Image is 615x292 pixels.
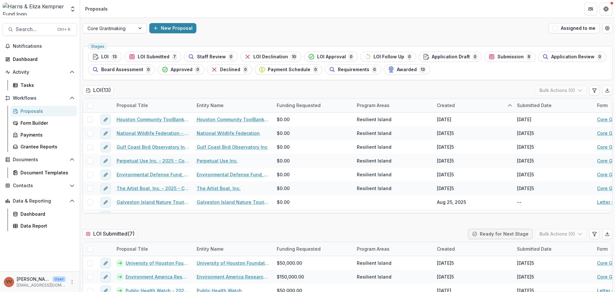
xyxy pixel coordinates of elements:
div: Entity Name [193,98,273,112]
span: Search... [16,26,53,32]
span: $0.00 [277,199,290,205]
button: Partners [584,3,597,15]
button: Board Assessment0 [88,64,155,75]
div: Funding Requested [273,102,324,109]
button: Open entity switcher [68,3,77,15]
div: Form [593,246,611,252]
span: Board Assessment [101,67,143,72]
a: Tasks [10,80,77,90]
button: LOI Approval0 [304,52,358,62]
a: Houston Community ToolBank, Inc. [197,116,269,123]
button: edit [101,197,111,207]
button: edit [101,114,111,125]
a: Document Templates [10,167,77,178]
span: Resilient Island [357,273,391,280]
div: Vivian Victoria [6,280,12,284]
button: Bulk Actions (0) [535,229,587,239]
span: Resilient Island [357,171,391,178]
button: Ready for Next Stage [468,229,533,239]
button: Open Documents [3,154,77,165]
a: Comp-U-Dopt, Inc. - 2025 - Letter of Interest 2025 [117,213,189,219]
div: Created [433,242,513,256]
a: Payments [10,129,77,140]
span: $0.00 [277,213,290,219]
a: National Wildlife Federation [197,130,260,137]
div: Funding Requested [273,98,353,112]
span: Submission [497,54,524,60]
span: Contacts [13,183,67,188]
button: Export table data [602,85,612,96]
div: Created [433,98,513,112]
span: 0 [313,66,318,73]
div: Form Builder [20,120,72,126]
a: Data Report [10,221,77,231]
span: Application Draft [432,54,470,60]
p: [EMAIL_ADDRESS][DOMAIN_NAME] [17,282,66,288]
div: Proposals [20,108,72,114]
div: Funding Requested [273,246,324,252]
div: Entity Name [193,242,273,256]
button: Assigned to me [548,23,600,33]
span: Declined [220,67,240,72]
div: [DATE]5 [517,185,534,192]
span: 0 [243,66,248,73]
a: The Artist Boat, Inc. - 2025 - Core Grant Request [117,185,189,192]
div: Ctrl + K [56,26,72,33]
p: [PERSON_NAME] [17,276,50,282]
span: $0.00 [277,171,290,178]
button: Open Data & Reporting [3,196,77,206]
button: Requirements0 [325,64,381,75]
button: edit [101,142,111,152]
span: Resilient Island [357,130,391,137]
a: Dashboard [3,54,77,64]
div: [DATE]5 [437,171,454,178]
span: Resilient Island [357,185,391,192]
button: edit [101,156,111,166]
div: Submitted Date [513,98,593,112]
a: Perpetual Use Inc. - 2025 - Core Grant Request [117,157,189,164]
a: Houston Community ToolBank, Inc. - 2025 - Core Grant Request [117,116,189,123]
div: Funding Requested [273,242,353,256]
div: [DATE]5 [437,185,454,192]
nav: breadcrumb [83,4,110,13]
div: [DATE]5 [517,157,534,164]
span: 0 [348,53,354,60]
button: Open Workflows [3,93,77,103]
a: Proposals [10,106,77,116]
button: Notifications [3,41,77,51]
span: LOI Approval [317,54,346,60]
div: [DATE]5 [437,144,454,150]
div: Proposal Title [113,246,152,252]
a: Gulf Coast Bird Observatory Inc - 2025 - Core Grant Request [117,144,189,150]
div: Program Areas [353,246,393,252]
div: Submitted Date [513,102,555,109]
button: LOI Follow Up0 [360,52,416,62]
a: Environmental Defense Fund, Inc. [197,171,269,178]
span: 0 [372,66,377,73]
a: National Wildlife Federation - 2025 - Core Grant Request [117,130,189,137]
button: edit [101,183,111,194]
button: Search... [3,23,77,36]
a: Galveston Island Nature Tourism Council - 2025 - Letter of Interest 2025 [117,199,189,205]
a: Galveston Island Nature Tourism Council [197,199,269,205]
div: Form [593,102,611,109]
div: [DATE]5 [517,273,534,280]
span: 0 [472,53,478,60]
h2: LOI Submitted ( 7 ) [83,229,137,238]
span: 7 [172,53,177,60]
span: Application Review [551,54,594,60]
div: Submitted Date [513,246,555,252]
span: Resilient Island [357,116,391,123]
span: Documents [13,157,67,163]
button: edit [101,211,111,221]
span: 0 [146,66,151,73]
span: LOI Follow Up [373,54,404,60]
button: edit [101,258,111,268]
button: Bulk Actions (0) [535,85,587,96]
span: $0.00 [277,185,290,192]
button: LOI13 [88,52,122,62]
div: [DATE]5 [437,130,454,137]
